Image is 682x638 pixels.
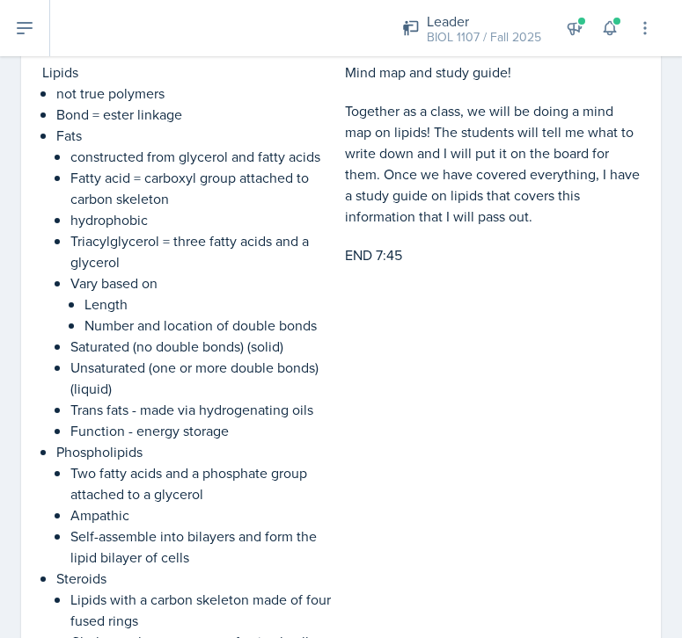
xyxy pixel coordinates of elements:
[70,167,338,209] p: Fatty acid = carboxyl group attached to carbon skeleton
[70,209,338,230] p: hydrophobic
[56,104,338,125] p: Bond = ester linkage
[345,62,641,83] p: Mind map and study guide!
[70,336,338,357] p: Saturated (no double bonds) (solid)
[70,357,338,399] p: Unsaturated (one or more double bonds) (liquid)
[70,399,338,420] p: Trans fats - made via hydrogenating oils
[427,28,541,47] div: BIOL 1107 / Fall 2025
[56,83,338,104] p: not true polymers
[345,100,641,227] p: Together as a class, we will be doing a mind map on lipids! The students will tell me what to wri...
[56,568,338,589] p: Steroids
[84,315,338,336] p: Number and location of double bonds
[56,125,338,146] p: Fats
[84,294,338,315] p: Length
[427,11,541,32] div: Leader
[70,146,338,167] p: constructed from glycerol and fatty acids
[70,526,338,568] p: Self-assemble into bilayers and form the lipid bilayer of cells
[70,272,338,294] p: Vary based on
[42,62,338,83] p: Lipids
[70,462,338,504] p: Two fatty acids and a phosphate group attached to a glycerol
[345,244,641,265] p: END 7:45
[70,230,338,272] p: Triacylglycerol = three fatty acids and a glycerol
[70,420,338,441] p: Function - energy storage
[70,589,338,631] p: Lipids with a carbon skeleton made of four fused rings
[56,441,338,462] p: Phospholipids
[70,504,338,526] p: Ampathic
